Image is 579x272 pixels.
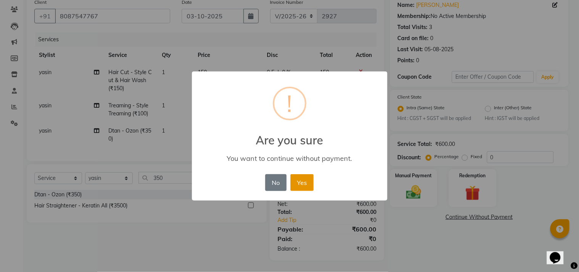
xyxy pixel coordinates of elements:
[203,154,376,163] div: You want to continue without payment.
[265,174,287,191] button: No
[547,241,571,264] iframe: chat widget
[192,124,387,147] h2: Are you sure
[287,88,292,119] div: !
[290,174,314,191] button: Yes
